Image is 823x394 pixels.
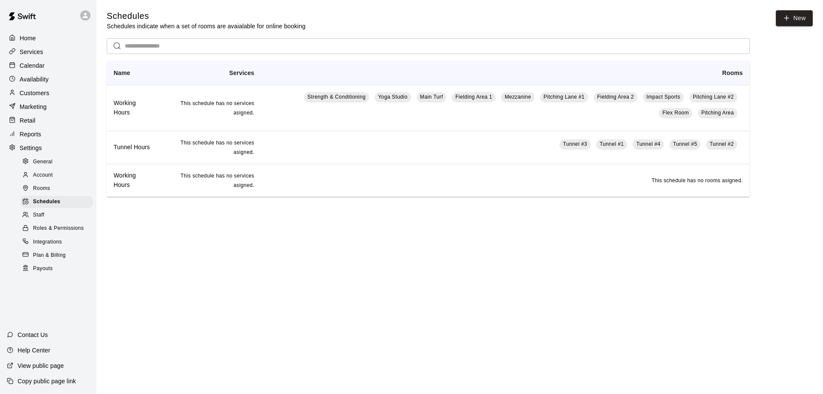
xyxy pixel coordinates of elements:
a: Yoga Studio [375,92,411,102]
span: Main Turf [420,94,443,100]
p: View public page [18,361,64,370]
a: Account [21,168,96,182]
a: Marketing [7,100,90,113]
a: Tunnel #3 [559,139,591,150]
span: Impact Sports [646,94,680,100]
a: Pitching Lane #2 [689,92,737,102]
a: Fielding Area 2 [594,92,637,102]
h6: Tunnel Hours [114,143,152,152]
a: Schedules [21,195,96,209]
span: General [33,158,53,166]
span: Fielding Area 1 [455,94,492,100]
div: Payouts [21,263,93,275]
h6: Working Hours [114,99,152,117]
span: Pitching Lane #1 [544,94,585,100]
a: Services [7,45,90,58]
span: This schedule has no rooms asigned. [652,177,743,183]
a: Pitching Lane #1 [540,92,588,102]
div: Schedules [21,196,93,208]
h6: Working Hours [114,171,152,190]
span: Plan & Billing [33,251,66,260]
p: Services [20,48,43,56]
p: Calendar [20,61,45,70]
span: Pitching Lane #2 [693,94,734,100]
a: Pitching Area [698,108,737,118]
p: Reports [20,130,41,138]
div: Staff [21,209,93,221]
p: Availability [20,75,49,84]
span: Yoga Studio [378,94,408,100]
p: Help Center [18,346,50,355]
a: Main Turf [417,92,447,102]
a: Fielding Area 1 [452,92,496,102]
b: Name [114,69,130,76]
a: Impact Sports [643,92,684,102]
a: Staff [21,209,96,222]
span: Tunnel #2 [709,141,734,147]
p: Schedules indicate when a set of rooms are avaialable for online booking [107,22,306,30]
a: Integrations [21,235,96,249]
span: Schedules [33,198,60,206]
a: New [776,10,813,26]
a: Home [7,32,90,45]
table: simple table [107,61,750,197]
a: Payouts [21,262,96,275]
div: Account [21,169,93,181]
p: Retail [20,116,36,125]
span: Payouts [33,265,53,273]
span: Tunnel #4 [636,141,661,147]
a: Availability [7,73,90,86]
span: Account [33,171,53,180]
a: Settings [7,141,90,154]
h5: Schedules [107,10,306,22]
div: Roles & Permissions [21,223,93,235]
span: This schedule has no services asigned. [180,100,254,116]
span: Flex Room [662,110,689,116]
a: Calendar [7,59,90,72]
div: Integrations [21,236,93,248]
p: Copy public page link [18,377,76,385]
span: This schedule has no services asigned. [180,140,254,155]
a: General [21,155,96,168]
span: Mezzanine [505,94,531,100]
span: Tunnel #1 [600,141,624,147]
a: Tunnel #4 [633,139,664,150]
a: Roles & Permissions [21,222,96,235]
a: Plan & Billing [21,249,96,262]
p: Contact Us [18,331,48,339]
b: Rooms [722,69,743,76]
a: Rooms [21,182,96,195]
a: Mezzanine [501,92,535,102]
div: General [21,156,93,168]
span: Tunnel #3 [563,141,587,147]
div: Rooms [21,183,93,195]
span: Rooms [33,184,50,193]
p: Home [20,34,36,42]
span: Fielding Area 2 [597,94,634,100]
a: Retail [7,114,90,127]
p: Customers [20,89,49,97]
a: Tunnel #2 [706,139,737,150]
span: Strength & Conditioning [307,94,366,100]
span: Roles & Permissions [33,224,84,233]
a: Tunnel #1 [596,139,628,150]
a: Flex Room [659,108,692,118]
p: Marketing [20,102,47,111]
a: Customers [7,87,90,99]
a: Strength & Conditioning [304,92,369,102]
span: This schedule has no services asigned. [180,173,254,188]
span: Tunnel #5 [673,141,697,147]
span: Integrations [33,238,62,247]
span: Pitching Area [701,110,734,116]
a: Reports [7,128,90,141]
p: Settings [20,144,42,152]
